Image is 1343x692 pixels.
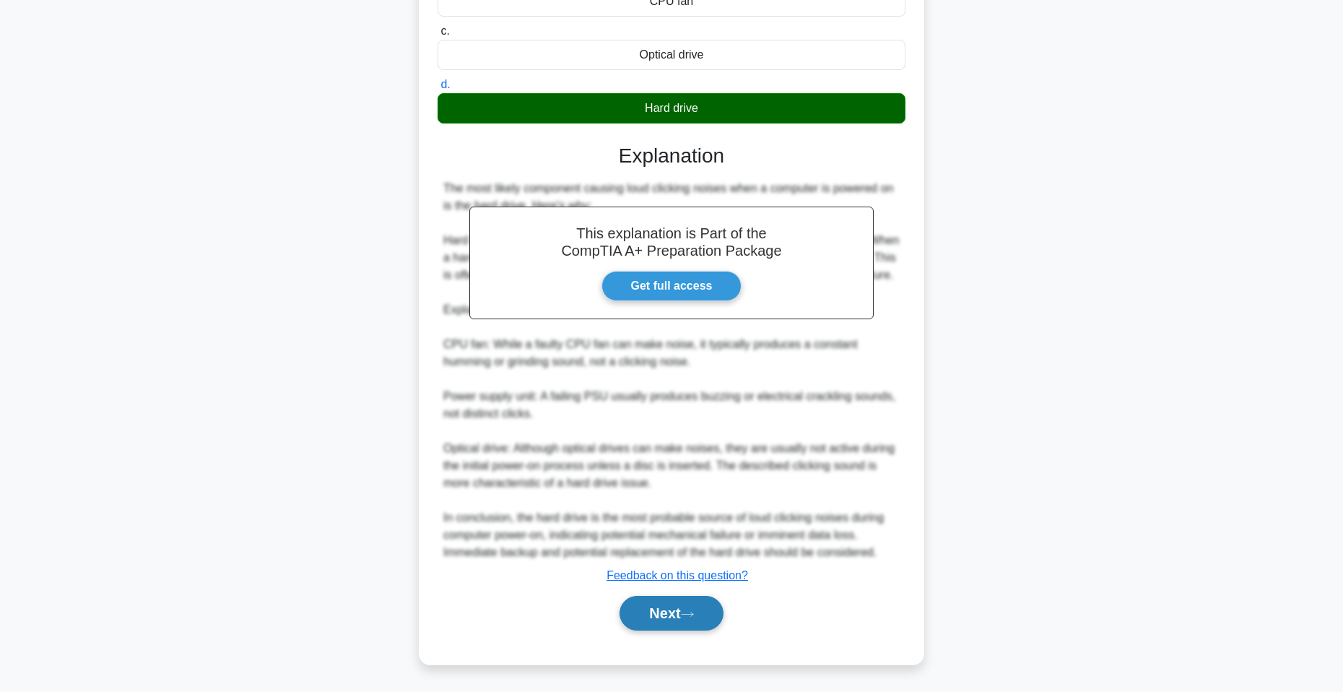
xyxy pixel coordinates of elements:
button: Next [620,596,723,631]
span: d. [440,78,450,90]
span: c. [440,25,449,37]
h3: Explanation [446,144,897,168]
a: Feedback on this question? [607,569,748,581]
div: Optical drive [438,40,905,70]
a: Get full access [601,271,742,301]
div: Hard drive [438,93,905,124]
div: The most likely component causing loud clicking noises when a computer is powered on is the hard ... [443,180,900,561]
